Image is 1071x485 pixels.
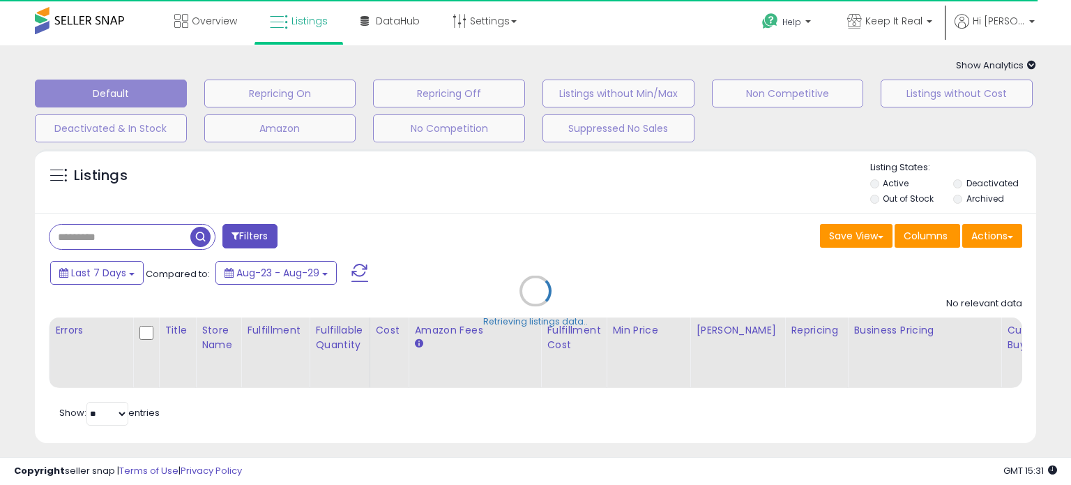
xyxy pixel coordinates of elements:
[483,315,588,328] div: Retrieving listings data..
[761,13,779,30] i: Get Help
[1003,464,1057,477] span: 2025-09-6 15:31 GMT
[291,14,328,28] span: Listings
[956,59,1036,72] span: Show Analytics
[542,114,694,142] button: Suppressed No Sales
[181,464,242,477] a: Privacy Policy
[973,14,1025,28] span: Hi [PERSON_NAME]
[881,80,1033,107] button: Listings without Cost
[712,80,864,107] button: Non Competitive
[542,80,694,107] button: Listings without Min/Max
[204,80,356,107] button: Repricing On
[35,80,187,107] button: Default
[955,14,1035,45] a: Hi [PERSON_NAME]
[751,2,825,45] a: Help
[119,464,178,477] a: Terms of Use
[14,464,65,477] strong: Copyright
[14,465,242,478] div: seller snap | |
[373,80,525,107] button: Repricing Off
[865,14,922,28] span: Keep It Real
[782,16,801,28] span: Help
[376,14,420,28] span: DataHub
[373,114,525,142] button: No Competition
[204,114,356,142] button: Amazon
[35,114,187,142] button: Deactivated & In Stock
[192,14,237,28] span: Overview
